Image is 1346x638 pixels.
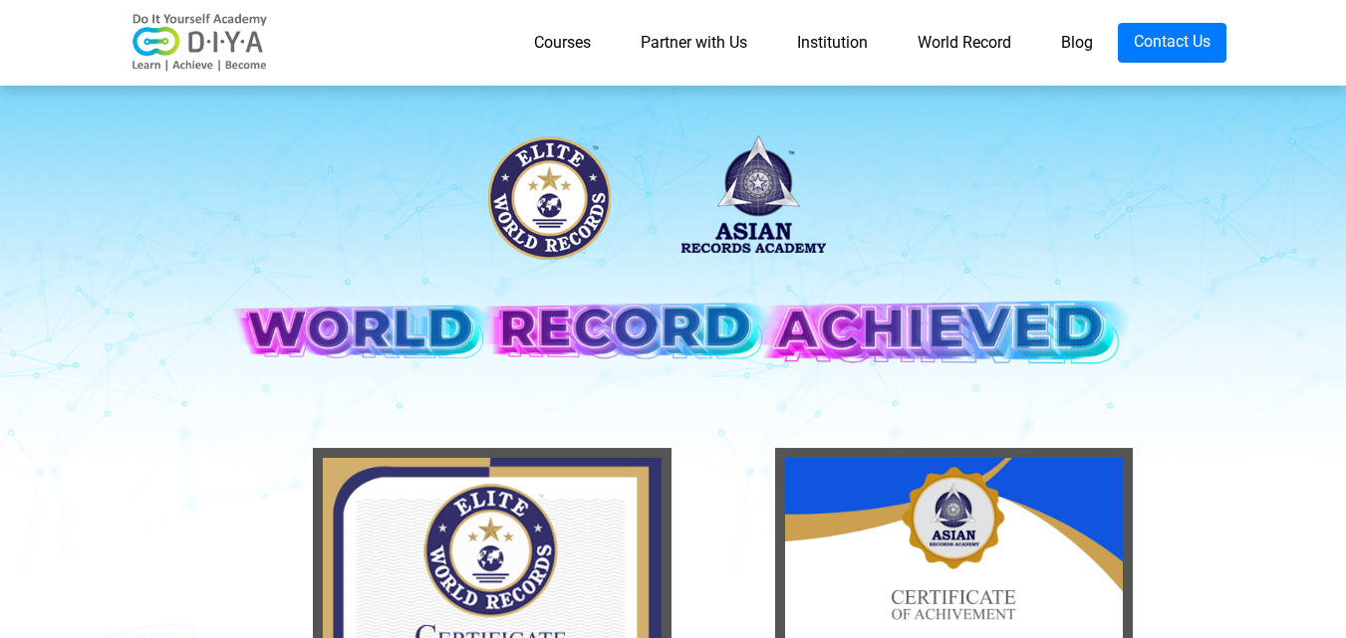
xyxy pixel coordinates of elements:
a: Blog [1036,23,1118,63]
a: Courses [509,23,616,63]
a: Institution [772,23,893,63]
a: Partner with Us [616,23,772,63]
a: World Record [893,23,1036,63]
img: banner-desk.png [215,118,1132,414]
img: logo-v2.png [121,13,280,73]
a: Contact Us [1118,23,1226,63]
